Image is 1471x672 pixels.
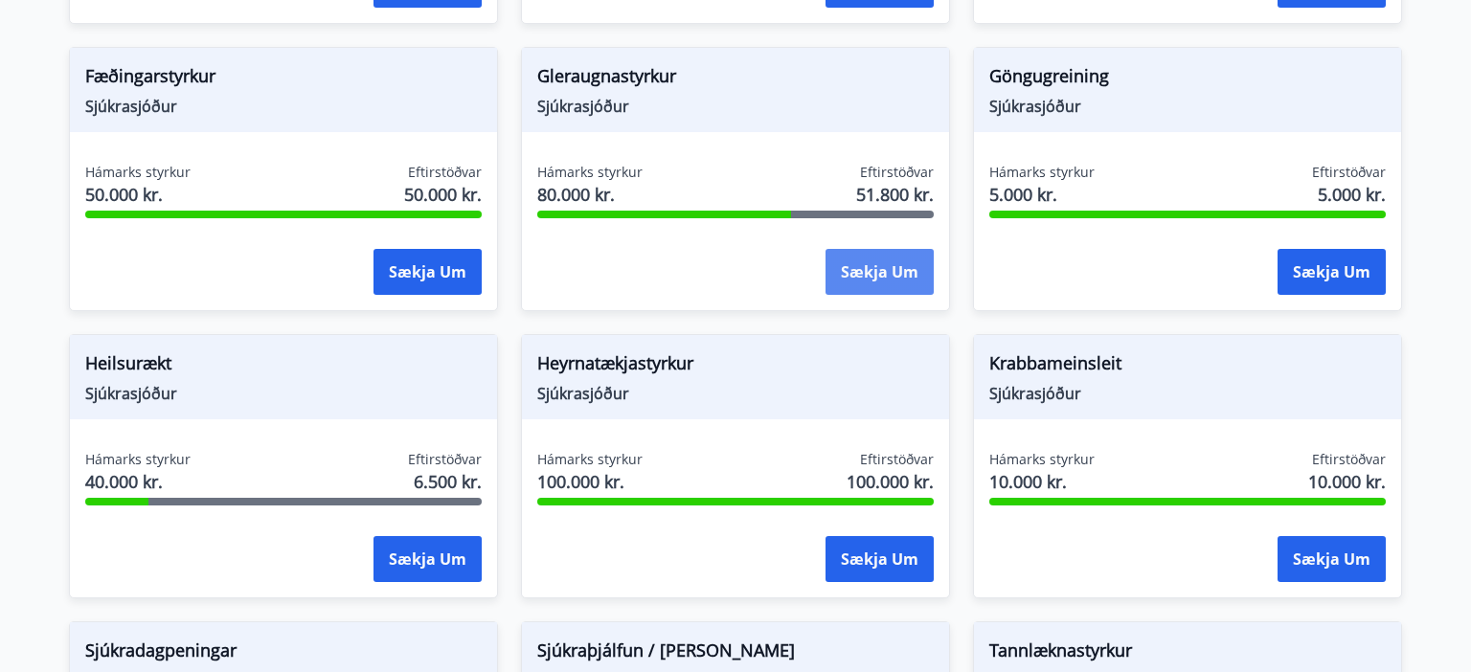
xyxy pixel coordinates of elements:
[989,350,1386,383] span: Krabbameinsleit
[404,182,482,207] span: 50.000 kr.
[537,638,934,670] span: Sjúkraþjálfun / [PERSON_NAME]
[537,469,643,494] span: 100.000 kr.
[414,469,482,494] span: 6.500 kr.
[989,63,1386,96] span: Göngugreining
[989,638,1386,670] span: Tannlæknastyrkur
[85,63,482,96] span: Fæðingarstyrkur
[537,63,934,96] span: Gleraugnastyrkur
[85,383,482,404] span: Sjúkrasjóður
[408,163,482,182] span: Eftirstöðvar
[373,249,482,295] button: Sækja um
[1308,469,1386,494] span: 10.000 kr.
[1312,163,1386,182] span: Eftirstöðvar
[989,163,1095,182] span: Hámarks styrkur
[1318,182,1386,207] span: 5.000 kr.
[85,638,482,670] span: Sjúkradagpeningar
[989,182,1095,207] span: 5.000 kr.
[537,163,643,182] span: Hámarks styrkur
[1278,249,1386,295] button: Sækja um
[85,182,191,207] span: 50.000 kr.
[989,96,1386,117] span: Sjúkrasjóður
[860,163,934,182] span: Eftirstöðvar
[85,96,482,117] span: Sjúkrasjóður
[989,383,1386,404] span: Sjúkrasjóður
[537,450,643,469] span: Hámarks styrkur
[537,96,934,117] span: Sjúkrasjóður
[826,536,934,582] button: Sækja um
[856,182,934,207] span: 51.800 kr.
[85,350,482,383] span: Heilsurækt
[537,350,934,383] span: Heyrnatækjastyrkur
[85,163,191,182] span: Hámarks styrkur
[408,450,482,469] span: Eftirstöðvar
[537,383,934,404] span: Sjúkrasjóður
[847,469,934,494] span: 100.000 kr.
[85,469,191,494] span: 40.000 kr.
[85,450,191,469] span: Hámarks styrkur
[989,469,1095,494] span: 10.000 kr.
[1278,536,1386,582] button: Sækja um
[1312,450,1386,469] span: Eftirstöðvar
[373,536,482,582] button: Sækja um
[537,182,643,207] span: 80.000 kr.
[860,450,934,469] span: Eftirstöðvar
[826,249,934,295] button: Sækja um
[989,450,1095,469] span: Hámarks styrkur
